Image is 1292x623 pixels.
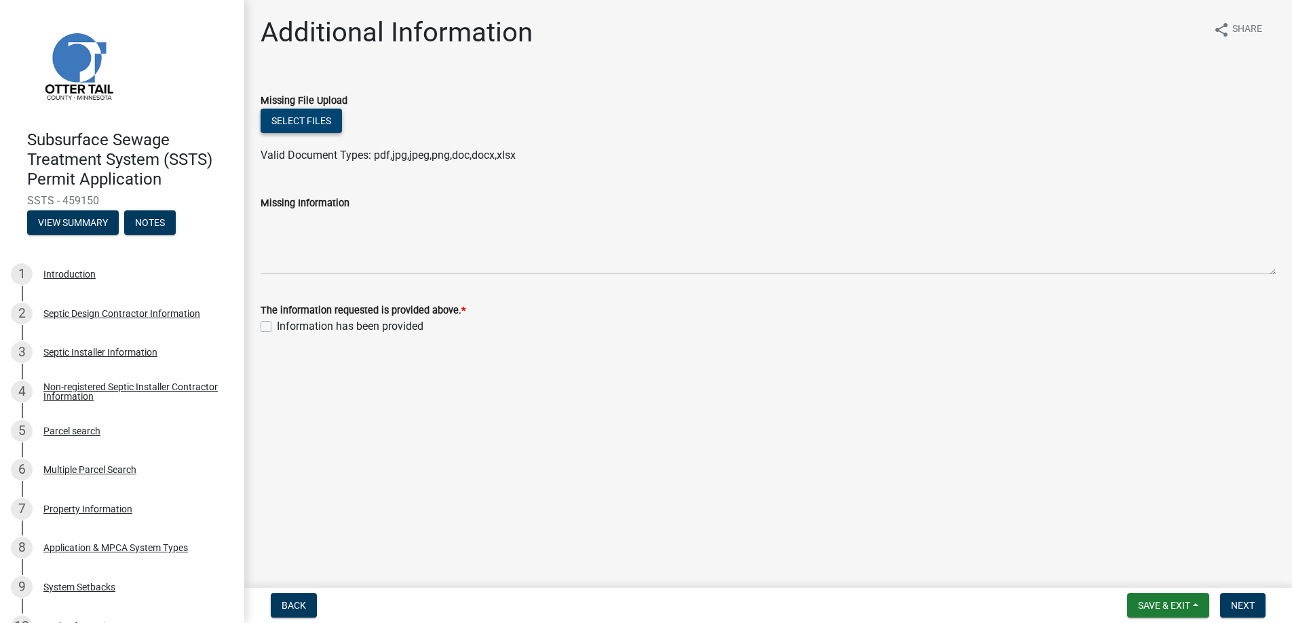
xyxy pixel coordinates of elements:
[43,543,188,552] div: Application & MPCA System Types
[11,381,33,402] div: 4
[124,219,176,229] wm-modal-confirm: Notes
[1232,22,1262,38] span: Share
[11,537,33,559] div: 8
[282,600,306,611] span: Back
[43,309,200,318] div: Septic Design Contractor Information
[43,347,157,357] div: Septic Installer Information
[27,194,217,207] span: SSTS - 459150
[43,582,115,592] div: System Setbacks
[277,318,423,335] label: Information has been provided
[261,16,533,49] h1: Additional Information
[43,269,96,279] div: Introduction
[261,199,349,208] label: Missing Information
[1213,22,1230,38] i: share
[11,303,33,324] div: 2
[271,593,317,618] button: Back
[43,426,100,436] div: Parcel search
[1138,600,1190,611] span: Save & Exit
[261,306,465,316] label: The information requested is provided above.
[11,263,33,285] div: 1
[11,420,33,442] div: 5
[1220,593,1266,618] button: Next
[1202,16,1273,43] button: shareShare
[27,210,119,235] button: View Summary
[43,504,132,514] div: Property Information
[11,459,33,480] div: 6
[1231,600,1255,611] span: Next
[11,341,33,363] div: 3
[11,498,33,520] div: 7
[261,109,342,133] button: Select files
[27,219,119,229] wm-modal-confirm: Summary
[124,210,176,235] button: Notes
[27,130,233,189] h4: Subsurface Sewage Treatment System (SSTS) Permit Application
[11,576,33,598] div: 9
[261,149,516,162] span: Valid Document Types: pdf,jpg,jpeg,png,doc,docx,xlsx
[43,465,136,474] div: Multiple Parcel Search
[43,382,223,401] div: Non-registered Septic Installer Contractor Information
[261,96,347,106] label: Missing File Upload
[27,14,129,116] img: Otter Tail County, Minnesota
[1127,593,1209,618] button: Save & Exit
